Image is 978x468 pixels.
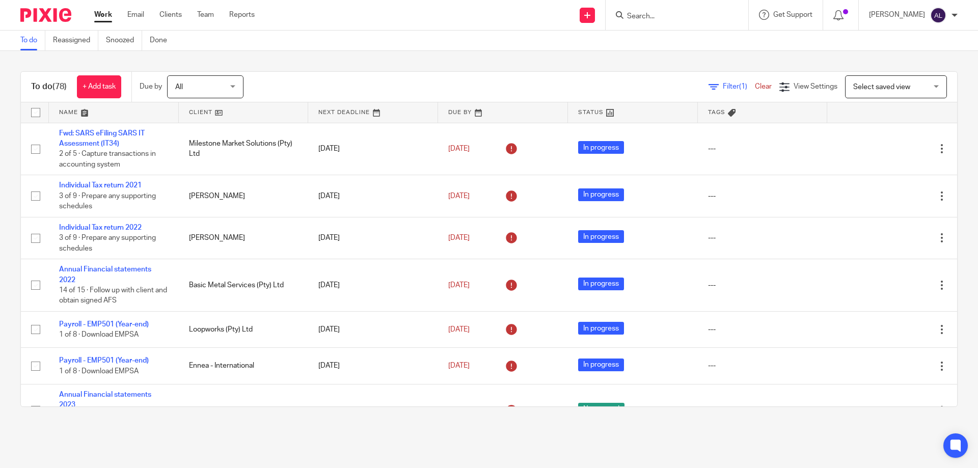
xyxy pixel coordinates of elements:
[179,312,309,348] td: Loopworks (Pty) Ltd
[106,31,142,50] a: Snoozed
[578,322,624,335] span: In progress
[20,31,45,50] a: To do
[20,8,71,22] img: Pixie
[773,11,812,18] span: Get Support
[755,83,772,90] a: Clear
[53,31,98,50] a: Reassigned
[59,357,149,364] a: Payroll - EMP501 (Year-end)
[708,144,818,154] div: ---
[52,82,67,91] span: (78)
[578,141,624,154] span: In progress
[59,266,151,283] a: Annual Financial statements 2022
[708,191,818,201] div: ---
[578,188,624,201] span: In progress
[708,233,818,243] div: ---
[59,192,156,210] span: 3 of 9 · Prepare any supporting schedules
[59,331,139,338] span: 1 of 8 · Download EMPSA
[31,81,67,92] h1: To do
[739,83,747,90] span: (1)
[308,259,438,312] td: [DATE]
[179,259,309,312] td: Basic Metal Services (Pty) Ltd
[179,384,309,436] td: Basic Metal Services (Pty) Ltd
[308,348,438,384] td: [DATE]
[578,278,624,290] span: In progress
[59,321,149,328] a: Payroll - EMP501 (Year-end)
[59,368,139,375] span: 1 of 8 · Download EMPSA
[869,10,925,20] p: [PERSON_NAME]
[94,10,112,20] a: Work
[308,384,438,436] td: [DATE]
[159,10,182,20] a: Clients
[175,84,183,91] span: All
[59,287,167,305] span: 14 of 15 · Follow up with client and obtain signed AFS
[308,217,438,259] td: [DATE]
[723,83,755,90] span: Filter
[197,10,214,20] a: Team
[179,348,309,384] td: Ennea - International
[179,217,309,259] td: [PERSON_NAME]
[59,224,142,231] a: Individual Tax return 2022
[59,130,145,147] a: Fwd: SARS eFiling SARS IT Assessment (IT34)
[448,192,470,200] span: [DATE]
[448,234,470,241] span: [DATE]
[59,182,142,189] a: Individual Tax return 2021
[448,282,470,289] span: [DATE]
[853,84,910,91] span: Select saved view
[308,312,438,348] td: [DATE]
[708,324,818,335] div: ---
[140,81,162,92] p: Due by
[59,150,156,168] span: 2 of 5 · Capture transactions in accounting system
[626,12,718,21] input: Search
[59,234,156,252] span: 3 of 9 · Prepare any supporting schedules
[448,326,470,333] span: [DATE]
[308,175,438,217] td: [DATE]
[708,405,818,416] div: ---
[77,75,121,98] a: + Add task
[150,31,175,50] a: Done
[59,391,151,408] a: Annual Financial statements 2023
[930,7,946,23] img: svg%3E
[794,83,837,90] span: View Settings
[229,10,255,20] a: Reports
[308,123,438,175] td: [DATE]
[578,403,624,416] span: Not started
[127,10,144,20] a: Email
[448,362,470,369] span: [DATE]
[708,109,725,115] span: Tags
[708,361,818,371] div: ---
[448,145,470,152] span: [DATE]
[708,280,818,290] div: ---
[179,175,309,217] td: [PERSON_NAME]
[578,230,624,243] span: In progress
[179,123,309,175] td: Milestone Market Solutions (Pty) Ltd
[578,359,624,371] span: In progress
